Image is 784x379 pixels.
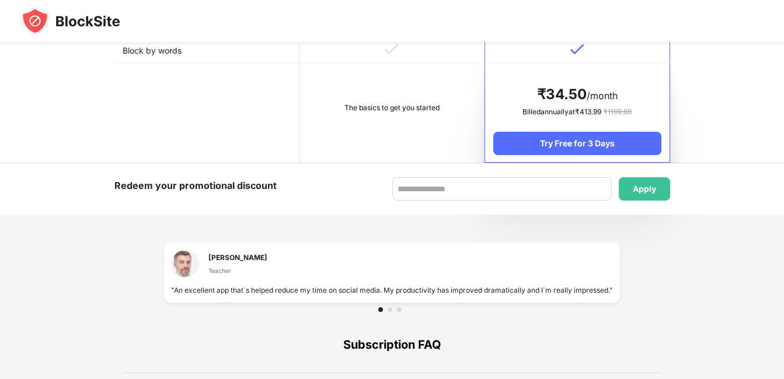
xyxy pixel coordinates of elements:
img: v-blue.svg [570,44,584,55]
div: Teacher [208,266,267,275]
div: "An excellent app that`s helped reduce my time on social media. My productivity has improved dram... [171,285,613,296]
div: Billed annually at ₹ 413.99 [493,106,661,118]
div: [PERSON_NAME] [208,252,267,263]
img: v-grey.svg [385,44,399,55]
img: testimonial-1.jpg [171,250,199,278]
span: ₹ 1199.88 [603,107,632,116]
td: Block by words [114,37,299,64]
img: blocksite-icon-black.svg [21,7,120,35]
div: The basics to get you started [308,102,476,114]
div: Apply [633,184,656,194]
div: Subscription FAQ [124,317,661,373]
span: ₹ 34.50 [537,86,587,103]
div: Redeem your promotional discount [114,177,277,194]
div: Try Free for 3 Days [493,132,661,155]
div: /month [493,85,661,104]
